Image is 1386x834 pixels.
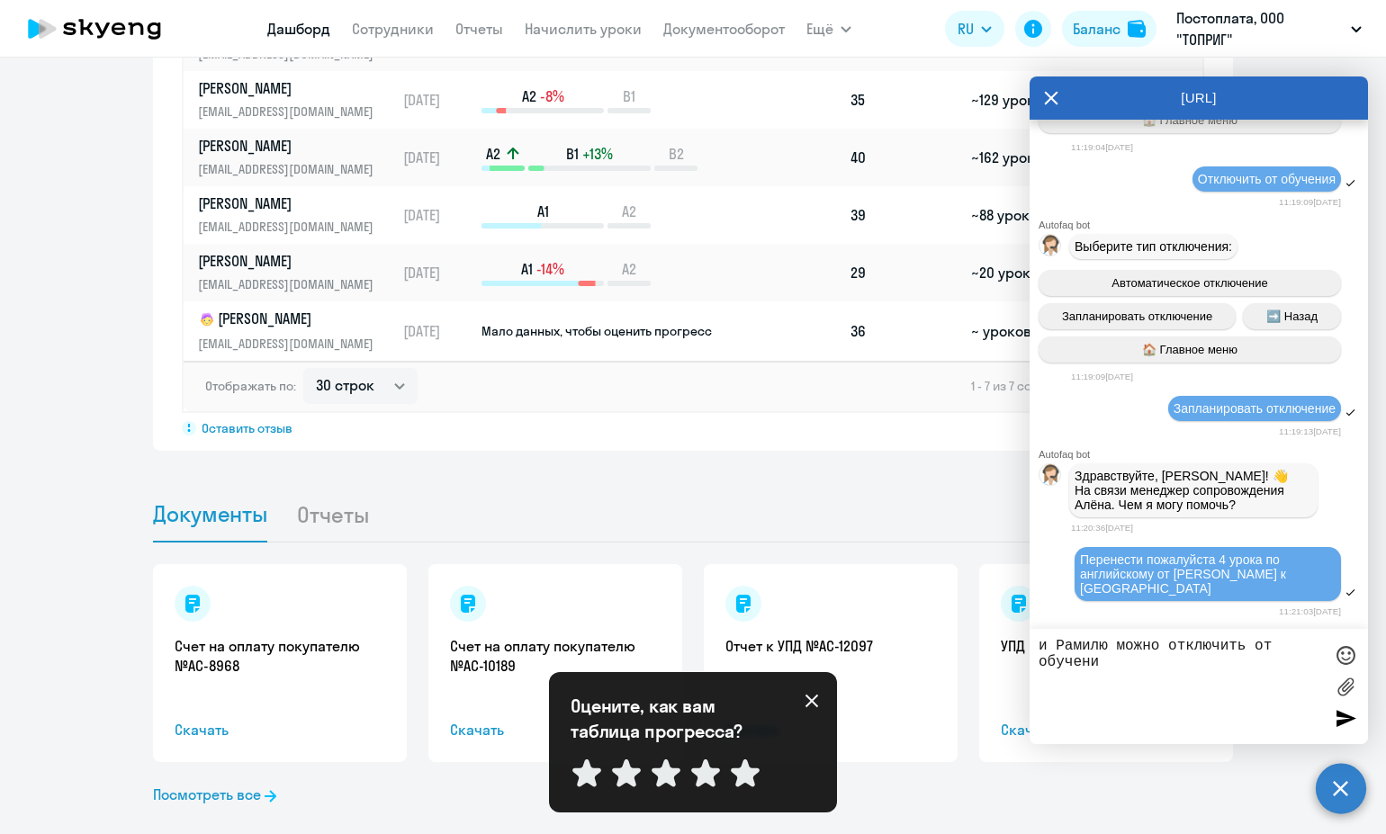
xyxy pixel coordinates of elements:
[843,71,964,129] td: 35
[198,274,383,294] p: [EMAIL_ADDRESS][DOMAIN_NAME]
[1062,11,1156,47] button: Балансbalance
[971,378,1094,394] span: 1 - 7 из 7 сотрудников
[964,129,1073,186] td: ~162 урока
[198,251,395,294] a: [PERSON_NAME][EMAIL_ADDRESS][DOMAIN_NAME]
[1039,270,1341,296] button: Автоматическое отключение
[525,20,642,38] a: Начислить уроки
[198,136,395,179] a: [PERSON_NAME][EMAIL_ADDRESS][DOMAIN_NAME]
[198,309,383,330] p: [PERSON_NAME]
[198,78,395,121] a: [PERSON_NAME][EMAIL_ADDRESS][DOMAIN_NAME]
[455,20,503,38] a: Отчеты
[396,129,480,186] td: [DATE]
[843,244,964,301] td: 29
[198,102,383,121] p: [EMAIL_ADDRESS][DOMAIN_NAME]
[958,18,974,40] span: RU
[198,193,383,213] p: [PERSON_NAME]
[1075,469,1312,512] p: Здравствуйте, [PERSON_NAME]! 👋 ﻿На связи менеджер сопровождения Алёна. Чем я могу помочь?
[1039,336,1341,363] button: 🏠 Главное меню
[1243,303,1341,329] button: ➡️ Назад
[663,20,785,38] a: Документооборот
[1128,20,1146,38] img: balance
[1279,606,1341,616] time: 11:21:03[DATE]
[1111,276,1267,290] span: Автоматическое отключение
[1062,309,1212,323] span: Запланировать отключение
[964,301,1073,361] td: ~ уроков
[806,11,851,47] button: Ещё
[1080,552,1290,596] span: Перенести пожалуйста 4 урока по английскому от [PERSON_NAME] к [GEOGRAPHIC_DATA]
[964,186,1073,244] td: ~88 уроков
[396,71,480,129] td: [DATE]
[622,259,636,279] span: A2
[843,129,964,186] td: 40
[669,144,684,164] span: B2
[198,309,395,354] a: child[PERSON_NAME][EMAIL_ADDRESS][DOMAIN_NAME]
[396,186,480,244] td: [DATE]
[198,136,383,156] p: [PERSON_NAME]
[198,334,383,354] p: [EMAIL_ADDRESS][DOMAIN_NAME]
[1198,172,1336,186] span: Отключить от обучения
[1039,464,1062,490] img: bot avatar
[198,310,216,328] img: child
[964,71,1073,129] td: ~129 уроков
[522,86,536,106] span: A2
[153,487,1233,543] ul: Tabs
[964,244,1073,301] td: ~20 уроков
[1071,523,1133,533] time: 11:20:36[DATE]
[582,144,613,164] span: +13%
[1071,142,1133,152] time: 11:19:04[DATE]
[521,259,533,279] span: A1
[571,694,769,744] p: Оцените, как вам таблица прогресса?
[1176,7,1344,50] p: Постоплата, ООО "ТОПРИГ"
[1039,220,1368,230] div: Autofaq bot
[945,11,1004,47] button: RU
[198,217,383,237] p: [EMAIL_ADDRESS][DOMAIN_NAME]
[843,301,964,361] td: 36
[1073,18,1120,40] div: Баланс
[198,193,395,237] a: [PERSON_NAME][EMAIL_ADDRESS][DOMAIN_NAME]
[175,636,385,676] a: Счет на оплату покупателю №AC-8968
[1332,673,1359,700] label: Лимит 10 файлов
[486,144,500,164] span: A2
[1174,401,1336,416] span: Запланировать отключение
[1039,235,1062,261] img: bot avatar
[623,86,635,106] span: B1
[1039,449,1368,460] div: Autofaq bot
[175,719,385,740] span: Скачать
[202,420,292,436] span: Оставить отзыв
[153,784,276,805] a: Посмотреть все
[1039,303,1236,329] button: Запланировать отключение
[843,186,964,244] td: 39
[198,159,383,179] p: [EMAIL_ADDRESS][DOMAIN_NAME]
[267,20,330,38] a: Дашборд
[153,500,267,527] span: Документы
[1071,372,1133,381] time: 11:19:09[DATE]
[806,18,833,40] span: Ещё
[396,301,480,361] td: [DATE]
[1075,239,1232,254] span: Выберите тип отключения:
[1167,7,1371,50] button: Постоплата, ООО "ТОПРИГ"
[1279,197,1341,207] time: 11:19:09[DATE]
[1142,343,1237,356] span: 🏠 Главное меню
[450,636,661,676] a: Счет на оплату покупателю №AC-10189
[352,20,434,38] a: Сотрудники
[566,144,579,164] span: B1
[1279,426,1341,436] time: 11:19:13[DATE]
[725,636,936,656] a: Отчет к УПД №AC-12097
[536,259,564,279] span: -14%
[1142,113,1237,127] span: 🏠 Главное меню
[198,78,383,98] p: [PERSON_NAME]
[537,202,549,221] span: A1
[198,251,383,271] p: [PERSON_NAME]
[1266,309,1318,323] span: ➡️ Назад
[396,244,480,301] td: [DATE]
[622,202,636,221] span: A2
[481,323,712,339] span: Мало данных, чтобы оценить прогресс
[540,86,564,106] span: -8%
[1039,107,1341,133] button: 🏠 Главное меню
[1001,636,1211,656] a: УПД №AC-12097
[1001,719,1211,740] span: Скачать
[450,719,661,740] span: Скачать
[205,378,296,394] span: Отображать по:
[1039,638,1323,735] textarea: и Рамилю можно отключить от обучени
